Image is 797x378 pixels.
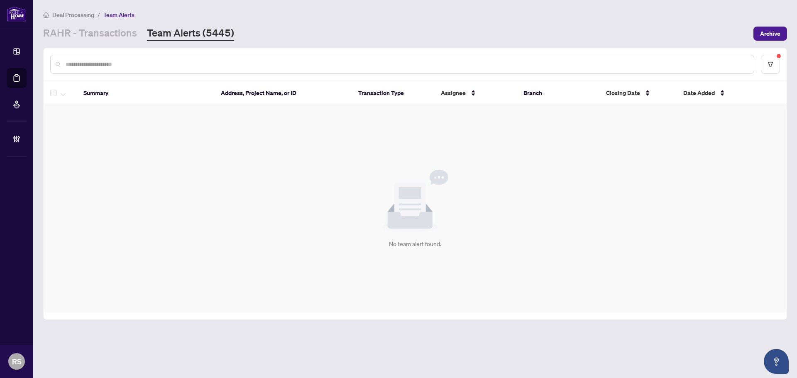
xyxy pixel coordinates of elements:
[760,27,780,40] span: Archive
[606,88,640,98] span: Closing Date
[764,349,789,374] button: Open asap
[753,27,787,41] button: Archive
[382,170,448,233] img: Null State Icon
[761,55,780,74] button: filter
[12,356,22,367] span: RS
[147,26,234,41] a: Team Alerts (5445)
[352,81,434,105] th: Transaction Type
[98,10,100,20] li: /
[7,6,27,22] img: logo
[599,81,677,105] th: Closing Date
[43,12,49,18] span: home
[52,11,94,19] span: Deal Processing
[103,11,134,19] span: Team Alerts
[517,81,599,105] th: Branch
[43,26,137,41] a: RAHR - Transactions
[214,81,352,105] th: Address, Project Name, or ID
[77,81,214,105] th: Summary
[441,88,466,98] span: Assignee
[389,239,441,249] div: No team alert found.
[434,81,517,105] th: Assignee
[677,81,776,105] th: Date Added
[768,61,773,67] span: filter
[683,88,715,98] span: Date Added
